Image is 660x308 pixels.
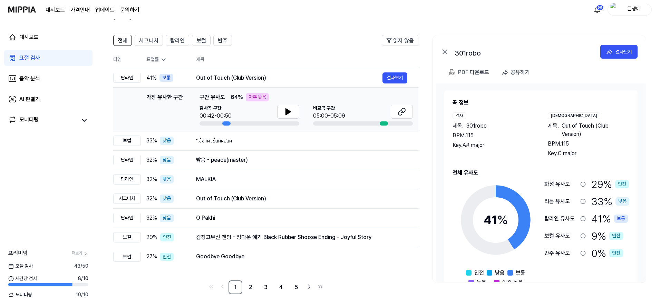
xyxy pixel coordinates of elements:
[609,249,623,257] div: 안전
[393,37,414,45] span: 읽지 않음
[19,74,40,83] div: 음악 분석
[8,291,32,298] span: 모니터링
[146,214,157,222] span: 32 %
[544,232,577,240] div: 보컬 유사도
[4,29,93,46] a: 대시보드
[316,282,325,291] a: Go to last page
[113,213,141,223] div: 탑라인
[4,70,93,87] a: 음악 분석
[146,233,157,241] span: 29 %
[192,35,211,46] button: 보컬
[19,54,40,62] div: 표절 검사
[200,105,232,112] span: 검사곡 구간
[196,37,206,45] span: 보컬
[548,140,629,148] div: BPM. 115
[229,280,242,294] a: 1
[246,93,269,101] div: 아주 높음
[274,280,288,294] a: 4
[213,35,232,46] button: 반주
[8,116,77,125] a: 모니터링
[516,269,525,277] span: 보통
[113,174,141,185] div: 탑라인
[113,136,141,146] div: 보컬
[544,197,577,206] div: 리듬 유사도
[217,282,227,291] a: Go to previous page
[146,56,185,63] div: 표절률
[382,72,407,83] button: 결과보기
[146,195,157,203] span: 32 %
[196,195,407,203] div: Out of Touch (Club Version)
[159,74,173,82] div: 보통
[160,214,174,222] div: 낮음
[146,137,157,145] span: 33 %
[610,3,618,17] img: profile
[113,51,141,68] th: 타입
[146,93,183,126] div: 가장 유사한 구간
[196,175,407,183] div: MALKIA
[495,269,505,277] span: 낮음
[382,35,418,46] button: 읽지 않음
[544,180,577,188] div: 화성 유사도
[4,50,93,66] a: 표절 검사
[620,6,647,13] div: 글쟁이
[206,282,216,291] a: Go to first page
[160,233,174,241] div: 안전
[4,91,93,108] a: AI 판별기
[448,66,491,79] button: PDF 다운로드
[120,6,139,14] a: 문의하기
[113,280,418,294] nav: pagination
[477,278,486,287] span: 높음
[453,112,466,119] div: 검사
[160,253,174,261] div: 안전
[466,122,487,130] span: 301robo
[511,68,530,77] div: 공유하기
[548,112,600,119] div: [DEMOGRAPHIC_DATA]
[146,156,157,164] span: 32 %
[453,169,629,177] h2: 전체 유사도
[196,74,382,82] div: Out of Touch (Club Version)
[218,37,227,45] span: 반주
[449,69,455,76] img: PDF Download
[113,193,141,204] div: 시그니처
[160,137,174,145] div: 낮음
[196,51,418,68] th: 제목
[76,291,88,298] span: 10 / 10
[484,211,508,229] div: 41
[19,95,40,103] div: AI 판별기
[113,155,141,165] div: 탑라인
[19,33,39,41] div: 대시보드
[244,280,258,294] a: 2
[146,74,157,82] span: 41 %
[497,212,508,227] span: %
[615,197,629,206] div: 낮음
[196,137,407,145] div: ใช้ชีวิตเพื่อคิดฮอด
[196,214,407,222] div: O Pakhi
[46,6,65,14] a: 대시보드
[113,252,141,262] div: 보컬
[591,177,629,191] div: 29 %
[139,37,158,45] span: 시그니처
[593,6,601,14] img: 알림
[436,83,646,282] a: 곡 정보검사제목.301roboBPM.115Key.A# major[DEMOGRAPHIC_DATA]제목.Out of Touch (Club Version)BPM.115Key.C m...
[608,4,652,16] button: profile글쟁이
[113,35,132,46] button: 전체
[146,252,157,261] span: 27 %
[70,6,90,14] button: 가격안내
[458,68,489,77] div: PDF 다운로드
[8,263,33,270] span: 오늘 검사
[95,6,115,14] a: 업데이트
[591,211,628,226] div: 41 %
[499,66,535,79] button: 공유하기
[544,249,577,257] div: 반주 유사도
[118,37,127,45] span: 전체
[453,131,534,140] div: BPM. 115
[196,156,407,164] div: 밝음 - peace(master)
[160,156,174,164] div: 낮음
[8,275,37,282] span: 시간당 검사
[591,194,629,209] div: 33 %
[78,275,88,282] span: 8 / 10
[231,93,243,101] span: 64 %
[591,246,623,260] div: 0 %
[146,175,157,183] span: 32 %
